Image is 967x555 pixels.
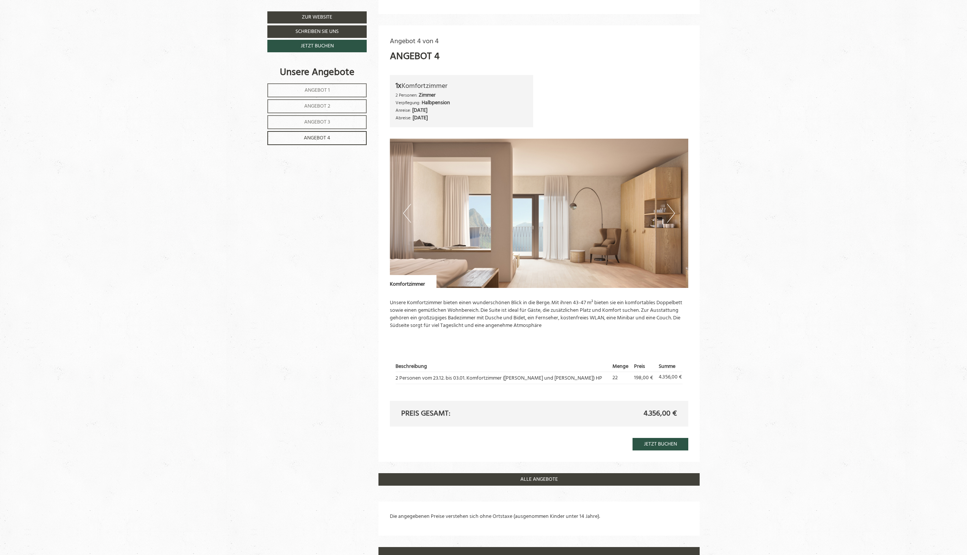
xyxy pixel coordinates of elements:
img: image [390,139,689,288]
div: Hallo liebe [PERSON_NAME], haben wir eventuell das Zimmer Angebot 1 auch als Südseite ??? Ich wür... [139,2,293,68]
div: [PERSON_NAME], [PERSON_NAME] zurzeit nicht. Sollte was frei werden, geben wir euch Bescheid. Zwis... [106,70,293,159]
span: Angebot 1 [305,86,330,95]
b: Zimmer [419,91,436,100]
div: Sie [110,72,287,77]
span: Angebot 2 [304,102,330,111]
small: Verpflegung: [396,99,421,106]
td: 4.356,00 € [656,372,683,384]
small: 2 Personen: [396,92,418,99]
td: 2 Personen vom 23.12. bis 03.01. Komfortzimmer ([PERSON_NAME] und [PERSON_NAME]) HP [396,372,610,384]
b: [DATE] [413,114,428,122]
th: Summe [656,361,683,372]
td: 22 [610,372,631,384]
b: 1x [396,80,402,92]
span: Angebot 4 von 4 [390,36,439,47]
th: Preis [631,361,656,372]
small: Abreise: [396,114,411,122]
button: Senden [258,200,299,213]
p: Unsere Komfortzimmer bieten einen wunderschönen Blick in die Berge. Mit ihren 43-47 m² bieten sie... [390,299,689,330]
b: Halbpension [422,98,450,107]
a: Zur Website [267,11,367,23]
p: Die angegebenen Preise verstehen sich ohne Ortstaxe (ausgenommen Kinder unter 14 Jahre). [390,513,689,521]
a: Jetzt buchen [633,438,688,450]
button: Previous [403,204,411,223]
th: Beschreibung [396,361,610,372]
span: 4.356,00 € [644,408,677,419]
span: Angebot 3 [304,118,330,127]
div: Komfortzimmer [396,81,528,92]
span: Angebot 4 [304,134,330,142]
span: 198,00 € [634,374,653,382]
div: Angebot 4 [390,50,440,64]
small: 14:26 [110,153,287,157]
th: Menge [610,361,631,372]
div: Komfortzimmer [390,275,436,288]
div: Unsere Angebote [267,66,367,80]
b: [DATE] [412,106,427,115]
div: [DATE] [137,2,162,14]
div: Preis gesamt: [396,408,539,419]
a: Schreiben Sie uns [267,25,367,38]
button: Next [667,204,675,223]
small: 12:06 [143,62,287,67]
small: Anreise: [396,107,411,114]
a: Jetzt buchen [267,40,367,52]
a: ALLE ANGEBOTE [378,473,700,486]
